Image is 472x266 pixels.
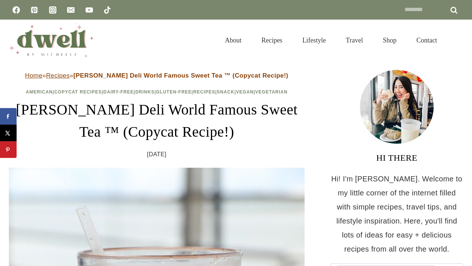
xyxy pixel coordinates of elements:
nav: Primary Navigation [215,27,447,53]
a: Instagram [45,3,60,17]
a: Recipes [46,72,70,79]
a: Shop [373,27,406,53]
strong: [PERSON_NAME] Deli World Famous Sweet Tea ™ (Copycat Recipe!) [73,72,288,79]
a: Recipes [193,89,215,95]
a: Vegan [236,89,254,95]
a: Recipes [251,27,292,53]
a: Gluten-Free [156,89,191,95]
time: [DATE] [147,149,167,160]
h3: HI THERE [330,151,463,164]
a: Facebook [9,3,24,17]
a: Travel [336,27,373,53]
span: » » [25,72,288,79]
a: Copycat Recipes [54,89,102,95]
a: Snack [217,89,235,95]
a: Pinterest [27,3,42,17]
a: Drinks [135,89,155,95]
button: View Search Form [451,34,463,47]
a: Home [25,72,42,79]
a: Dairy-Free [103,89,133,95]
img: DWELL by michelle [9,23,94,57]
a: YouTube [82,3,97,17]
a: Vegetarian [255,89,288,95]
a: Email [63,3,78,17]
h1: [PERSON_NAME] Deli World Famous Sweet Tea ™ (Copycat Recipe!) [9,99,305,143]
a: TikTok [100,3,115,17]
span: | | | | | | | | [26,89,288,95]
a: About [215,27,251,53]
p: Hi! I'm [PERSON_NAME]. Welcome to my little corner of the internet filled with simple recipes, tr... [330,172,463,256]
a: Lifestyle [292,27,336,53]
a: American [26,89,53,95]
a: Contact [406,27,447,53]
